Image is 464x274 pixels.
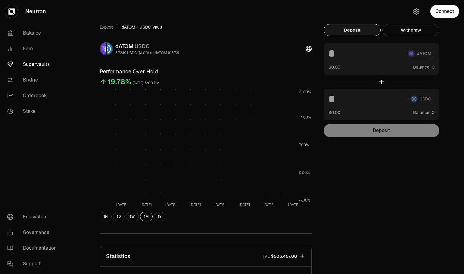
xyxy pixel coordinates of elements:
img: dATOM Logo [100,43,106,55]
img: USDC Logo [107,43,112,55]
tspan: [DATE] [214,202,225,207]
tspan: [DATE] [263,202,274,207]
a: Explore [100,24,114,30]
tspan: 14.00% [299,115,311,120]
a: Support [2,256,65,272]
button: Deposit [324,24,381,36]
tspan: 7.00% [299,143,309,147]
p: TVL [262,253,270,259]
tspan: -7.00% [299,198,310,203]
button: 1D [113,212,125,221]
button: Connect [430,5,459,18]
a: Ecosystem [2,209,65,225]
a: Bridge [2,72,65,88]
button: StatisticsTVL$506,457.08 [100,246,311,266]
button: 1H [100,212,112,221]
a: Orderbook [2,88,65,103]
tspan: [DATE] [190,202,201,207]
tspan: [DATE] [288,202,299,207]
tspan: 0.00% [299,170,310,175]
h3: Performance Over Hold [100,67,312,76]
button: $0.00 [329,109,340,115]
button: Withdraw [382,24,439,36]
a: Stake [2,103,65,119]
button: 1W [126,212,139,221]
tspan: [DATE] [141,202,152,207]
div: dATOM [115,42,179,51]
span: $506,457.08 [271,253,297,259]
a: Documentation [2,240,65,256]
a: Earn [2,41,65,57]
button: 1M [140,212,153,221]
button: $0.00 [329,64,340,70]
span: USDC [135,43,150,50]
a: Supervaults [2,57,65,72]
button: 1Y [154,212,165,221]
span: Balance: [413,64,431,70]
span: dATOM - USDC Vault [122,24,162,30]
tspan: 21.00% [299,90,311,94]
tspan: [DATE] [165,202,176,207]
a: Governance [2,225,65,240]
span: Balance: [413,109,431,115]
tspan: [DATE] [116,202,127,207]
nav: breadcrumb [100,24,312,30]
a: Balance [2,25,65,41]
tspan: [DATE] [239,202,250,207]
p: Statistics [106,252,130,260]
div: [DATE] 5:00 PM [132,80,160,87]
div: 19.78% [107,77,131,87]
div: 5.7249 USDC ($1.00) = 1 dATOM ($5.72) [115,51,179,55]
